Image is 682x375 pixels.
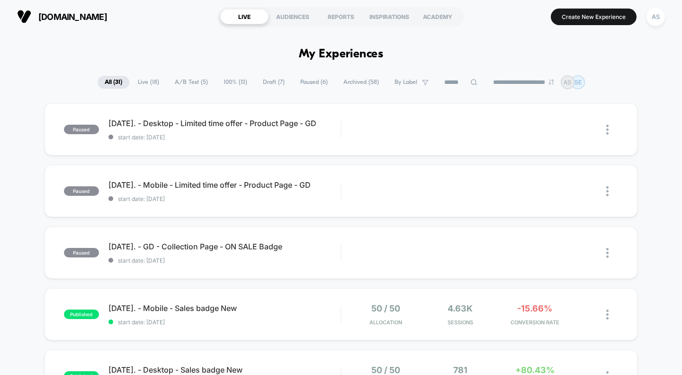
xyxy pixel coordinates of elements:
div: ACADEMY [413,9,462,24]
button: AS [644,7,668,27]
img: close [606,248,609,258]
span: [DOMAIN_NAME] [38,12,107,22]
div: LIVE [220,9,269,24]
div: AS [646,8,665,26]
span: By Label [395,79,417,86]
span: start date: [DATE] [108,319,341,326]
img: close [606,186,609,196]
img: Visually logo [17,9,31,24]
div: REPORTS [317,9,365,24]
span: [DATE]. - Desktop - Limited time offer - Product Page - GD [108,119,341,128]
p: AS [564,79,571,86]
span: [DATE]. - Mobile - Limited time offer - Product Page - GD [108,180,341,190]
span: 100% ( 13 ) [216,76,254,89]
span: start date: [DATE] [108,257,341,264]
span: A/B Test ( 5 ) [168,76,215,89]
button: Create New Experience [551,9,637,25]
span: Sessions [425,319,495,326]
span: 50 / 50 [371,303,400,313]
div: AUDIENCES [269,9,317,24]
p: SE [574,79,582,86]
img: end [548,79,554,85]
h1: My Experiences [299,47,384,61]
span: Live ( 18 ) [131,76,166,89]
span: Allocation [369,319,402,326]
span: Paused ( 6 ) [293,76,335,89]
span: [DATE]. - GD - Collection Page - ON SALE Badge [108,242,341,251]
img: close [606,125,609,135]
span: paused [64,186,99,196]
span: All ( 31 ) [98,76,129,89]
button: [DOMAIN_NAME] [14,9,110,24]
span: CONVERSION RATE [500,319,570,326]
span: published [64,310,99,319]
span: 781 [453,365,467,375]
span: [DATE]. - Mobile - Sales badge New [108,303,341,313]
span: Draft ( 7 ) [256,76,292,89]
span: 50 / 50 [371,365,400,375]
span: +80.43% [515,365,555,375]
span: paused [64,125,99,134]
span: start date: [DATE] [108,195,341,202]
img: close [606,310,609,320]
span: paused [64,248,99,257]
span: start date: [DATE] [108,134,341,141]
span: Archived ( 58 ) [336,76,386,89]
div: INSPIRATIONS [365,9,413,24]
span: [DATE]. - Desktop - Sales badge New [108,365,341,375]
span: -15.66% [517,303,552,313]
span: 4.63k [448,303,473,313]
